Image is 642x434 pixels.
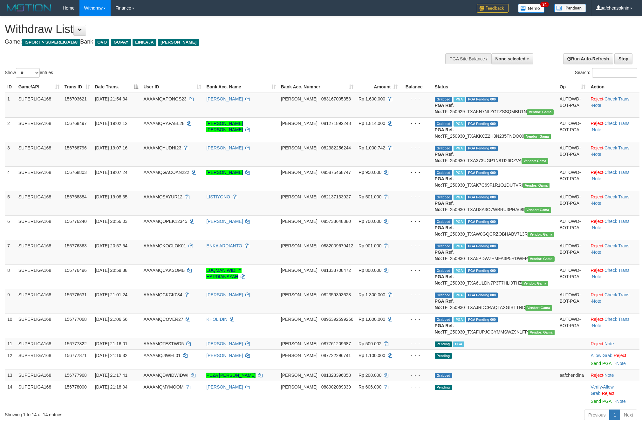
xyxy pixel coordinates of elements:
td: · · [588,142,639,166]
span: Copy 082359393628 to clipboard [321,292,351,297]
td: TF_250930_TXAU8A3O7WBRU3PHA68I [432,191,557,215]
td: AUTOWD-BOT-PGA [557,264,588,289]
span: Rp 1.100.000 [359,353,385,358]
span: Copy 083167005358 to clipboard [321,96,351,101]
a: [PERSON_NAME] [206,219,243,224]
span: 156768796 [65,145,87,150]
td: TF_250930_TXAKKCZ2H3N235TNDO00 [432,117,557,142]
td: TF_250930_TXAK7C69F1R1O1DUTVRI [432,166,557,191]
span: 156777968 [65,373,87,378]
span: None selected [495,56,526,61]
a: Reject [591,219,603,224]
th: User ID: activate to sort column ascending [141,81,204,93]
span: Grabbed [435,293,453,298]
span: GOPAY [111,39,131,46]
a: [PERSON_NAME] [206,96,243,101]
span: Vendor URL: https://trx31.1velocity.biz [528,256,555,262]
a: Check Trans [604,243,630,248]
span: Vendor URL: https://trx31.1velocity.biz [525,305,552,311]
a: Note [592,201,601,206]
span: [PERSON_NAME] [281,194,318,199]
b: PGA Ref. No: [435,176,454,188]
td: AUTOWD-BOT-PGA [557,313,588,338]
a: Check Trans [604,96,630,101]
span: Copy 081323396858 to clipboard [321,373,351,378]
div: - - - [403,169,429,176]
label: Search: [575,68,637,78]
a: Note [592,103,601,108]
span: PGA Pending [466,170,498,176]
td: 5 [5,191,16,215]
div: - - - [403,120,429,127]
span: PGA Pending [466,268,498,273]
span: Copy 082382256244 to clipboard [321,145,351,150]
b: PGA Ref. No: [435,274,454,286]
span: Marked by aafsoumeymey [454,121,465,127]
span: PGA Pending [466,219,498,224]
a: PEZA [PERSON_NAME] [206,373,256,378]
th: Status [432,81,557,93]
span: 156777822 [65,341,87,346]
span: Rp 700.000 [359,219,381,224]
a: 1 [609,410,620,420]
td: SUPERLIGA168 [16,264,62,289]
a: Note [592,225,601,230]
a: KHOLIDIN [206,317,227,322]
span: Marked by aafandaneth [454,293,465,298]
td: · · [588,240,639,264]
span: Grabbed [435,268,453,273]
td: 11 [5,338,16,349]
td: AUTOWD-BOT-PGA [557,142,588,166]
span: Grabbed [435,195,453,200]
a: Reject [591,243,603,248]
td: TF_250930_TXA373UGP1N8TI26DZVA [432,142,557,166]
div: - - - [403,145,429,151]
td: · [588,349,639,369]
td: 13 [5,369,16,381]
td: · · [588,215,639,240]
td: AUTOWD-BOT-PGA [557,215,588,240]
span: PGA Pending [466,97,498,102]
span: [PERSON_NAME] [281,353,318,358]
b: PGA Ref. No: [435,127,454,139]
img: Button%20Memo.svg [518,4,545,13]
a: Next [620,410,637,420]
a: Check Trans [604,170,630,175]
span: Rp 1.000.000 [359,317,385,322]
td: AUTOWD-BOT-PGA [557,240,588,264]
span: Grabbed [435,373,453,378]
td: SUPERLIGA168 [16,142,62,166]
a: Check Trans [604,219,630,224]
span: AAAAMQYUDHI23 [143,145,181,150]
span: Rp 1.000.742 [359,145,385,150]
span: Grabbed [435,317,453,322]
a: Note [616,399,626,404]
a: Note [604,341,614,346]
td: · [588,369,639,381]
span: Grabbed [435,170,453,176]
td: SUPERLIGA168 [16,93,62,118]
select: Showentries [16,68,40,78]
td: 10 [5,313,16,338]
span: Vendor URL: https://trx31.1velocity.biz [524,134,551,139]
td: 3 [5,142,16,166]
div: - - - [403,341,429,347]
th: Amount: activate to sort column ascending [356,81,400,93]
span: PGA Pending [466,146,498,151]
td: · [588,338,639,349]
b: PGA Ref. No: [435,152,454,163]
div: - - - [403,267,429,273]
span: 156776496 [65,268,87,273]
span: Marked by aafandaneth [454,317,465,322]
span: [PERSON_NAME] [281,268,318,273]
td: 8 [5,264,16,289]
span: Copy 0895392599266 to clipboard [321,317,353,322]
span: PGA Pending [466,195,498,200]
span: AAAAMQRAFAEL28 [143,121,184,126]
div: PGA Site Balance / [445,53,491,64]
a: Note [592,299,601,304]
td: SUPERLIGA168 [16,313,62,338]
td: 6 [5,215,16,240]
a: Note [592,152,601,157]
td: SUPERLIGA168 [16,215,62,240]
